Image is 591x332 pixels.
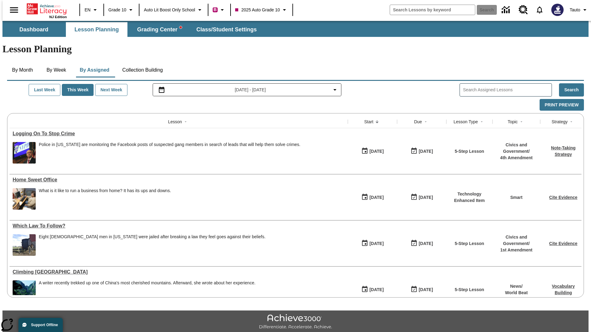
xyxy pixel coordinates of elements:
a: Notifications [532,2,548,18]
button: Collection Building [117,63,168,77]
div: Start [364,119,373,125]
a: Vocabulary Building [552,284,575,295]
a: Resource Center, Will open in new tab [515,2,532,18]
button: Last Week [29,84,60,96]
div: Home Sweet Office [13,177,345,183]
div: [DATE] [419,240,433,247]
button: Support Offline [18,318,63,332]
div: Police in New York are monitoring the Facebook posts of suspected gang members in search of leads... [39,142,300,164]
a: Data Center [498,2,515,18]
div: A writer recently trekked up one of China's most cherished mountains. Afterward, she wrote about ... [39,280,255,286]
div: What is it like to run a business from home? It has its ups and downs. [39,188,171,193]
span: Class/Student Settings [196,26,257,33]
div: [DATE] [369,194,384,201]
button: Select the date range menu item [155,86,339,93]
button: Next Week [95,84,127,96]
p: Smart [510,194,523,201]
div: A writer recently trekked up one of China's most cherished mountains. Afterward, she wrote about ... [39,280,255,302]
button: Language: EN, Select a language [82,4,102,15]
button: Search [559,83,584,97]
h1: Lesson Planning [2,43,589,55]
button: 10/01/25: Last day the lesson can be accessed [408,192,435,203]
a: Home [27,3,67,15]
button: 09/29/25: First time the lesson was available [359,192,386,203]
img: Mountains Alt Text [13,234,36,256]
div: [DATE] [369,286,384,294]
div: Which Law To Follow? [13,223,345,229]
input: Search Assigned Lessons [463,85,552,94]
span: B [214,6,217,14]
button: 09/23/25: First time the lesson was available [359,238,386,249]
button: Sort [518,118,525,125]
a: Cite Evidence [549,241,577,246]
div: Logging On To Stop Crime [13,131,345,136]
p: 1st Amendment [496,247,537,253]
p: Civics and Government / [496,234,537,247]
div: Lesson Type [453,119,478,125]
p: Technology Enhanced Item [449,191,489,204]
img: Avatar [551,4,564,16]
input: search field [390,5,475,15]
button: By Assigned [75,63,114,77]
span: Tauto [570,7,580,13]
button: 06/30/26: Last day the lesson can be accessed [408,284,435,295]
span: Grading Center [137,26,182,33]
a: Note-Taking Strategy [551,145,576,157]
div: [DATE] [369,240,384,247]
button: Class: 2025 Auto Grade 10, Select your class [233,4,291,15]
img: 6000 stone steps to climb Mount Tai in Chinese countryside [13,280,36,302]
button: By Month [7,63,38,77]
div: Home [27,2,67,19]
span: [DATE] - [DATE] [235,87,266,93]
a: Logging On To Stop Crime, Lessons [13,131,345,136]
p: 5-Step Lesson [455,240,484,247]
button: Sort [422,118,429,125]
button: 10/06/25: Last day the lesson can be accessed [408,145,435,157]
div: Topic [508,119,518,125]
div: Climbing Mount Tai [13,269,345,275]
span: NJ Edition [49,15,67,19]
div: [DATE] [419,148,433,155]
span: Lesson Planning [74,26,119,33]
p: News / [505,283,528,290]
div: What is it like to run a business from home? It has its ups and downs. [39,188,171,210]
span: Auto Lit Boost only School [144,7,195,13]
a: Home Sweet Office, Lessons [13,177,345,183]
button: Sort [568,118,575,125]
button: 09/29/25: Last day the lesson can be accessed [408,238,435,249]
div: Lesson [168,119,182,125]
button: Sort [478,118,485,125]
button: School: Auto Lit Boost only School, Select your school [141,4,206,15]
img: police now using Facebook to help stop crime [13,142,36,164]
a: Climbing Mount Tai, Lessons [13,269,345,275]
button: Class/Student Settings [191,22,262,37]
span: Support Offline [31,323,58,327]
div: [DATE] [419,286,433,294]
p: 4th Amendment [496,155,537,161]
p: World Beat [505,290,528,296]
p: 5-Step Lesson [455,148,484,155]
button: Sort [373,118,381,125]
button: 09/30/25: First time the lesson was available [359,145,386,157]
div: Strategy [552,119,568,125]
div: Police in [US_STATE] are monitoring the Facebook posts of suspected gang members in search of lea... [39,142,300,147]
span: Dashboard [19,26,48,33]
button: By Week [41,63,72,77]
svg: writing assistant alert [179,26,182,29]
span: 2025 Auto Grade 10 [235,7,280,13]
button: Boost Class color is violet red. Change class color [210,4,228,15]
button: Grade: Grade 10, Select a grade [106,4,137,15]
button: Open side menu [5,1,23,19]
div: [DATE] [369,148,384,155]
button: Grading Center [129,22,190,37]
button: Lesson Planning [66,22,127,37]
button: Dashboard [3,22,65,37]
img: Achieve3000 Differentiate Accelerate Achieve [259,314,332,330]
div: [DATE] [419,194,433,201]
button: Print Preview [540,99,584,111]
p: Civics and Government / [496,142,537,155]
div: SubNavbar [2,21,589,37]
